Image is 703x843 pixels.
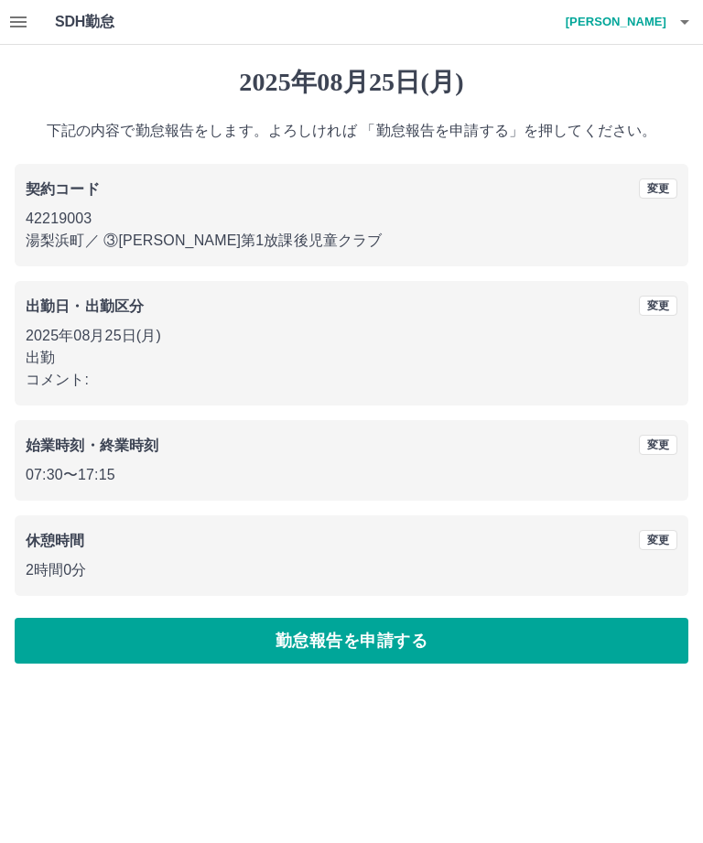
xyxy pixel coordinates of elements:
[26,230,677,252] p: 湯梨浜町 ／ ③[PERSON_NAME]第1放課後児童クラブ
[26,438,158,453] b: 始業時刻・終業時刻
[15,618,688,664] button: 勤怠報告を申請する
[26,559,677,581] p: 2時間0分
[26,208,677,230] p: 42219003
[639,296,677,316] button: 変更
[15,67,688,98] h1: 2025年08月25日(月)
[26,464,677,486] p: 07:30 〜 17:15
[639,178,677,199] button: 変更
[26,533,85,548] b: 休憩時間
[26,298,144,314] b: 出勤日・出勤区分
[26,325,677,347] p: 2025年08月25日(月)
[26,347,677,369] p: 出勤
[639,530,677,550] button: 変更
[26,181,100,197] b: 契約コード
[26,369,677,391] p: コメント:
[639,435,677,455] button: 変更
[15,120,688,142] p: 下記の内容で勤怠報告をします。よろしければ 「勤怠報告を申請する」を押してください。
